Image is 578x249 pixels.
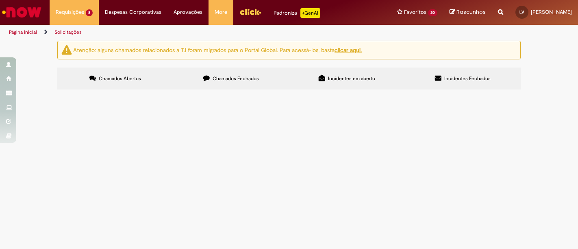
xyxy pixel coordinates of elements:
img: click_logo_yellow_360x200.png [239,6,261,18]
div: Padroniza [274,8,320,18]
span: Aprovações [174,8,202,16]
span: Despesas Corporativas [105,8,161,16]
span: 20 [428,9,437,16]
p: +GenAi [300,8,320,18]
span: Requisições [56,8,84,16]
ul: Trilhas de página [6,25,379,40]
span: Incidentes Fechados [444,75,491,82]
span: 8 [86,9,93,16]
img: ServiceNow [1,4,43,20]
span: Chamados Abertos [99,75,141,82]
span: Incidentes em aberto [328,75,375,82]
span: Rascunhos [456,8,486,16]
span: LV [519,9,524,15]
a: Rascunhos [450,9,486,16]
span: [PERSON_NAME] [531,9,572,15]
ng-bind-html: Atenção: alguns chamados relacionados a T.I foram migrados para o Portal Global. Para acessá-los,... [73,46,362,53]
span: More [215,8,227,16]
span: Chamados Fechados [213,75,259,82]
span: Favoritos [404,8,426,16]
a: Página inicial [9,29,37,35]
a: clicar aqui. [335,46,362,53]
a: Solicitações [54,29,82,35]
